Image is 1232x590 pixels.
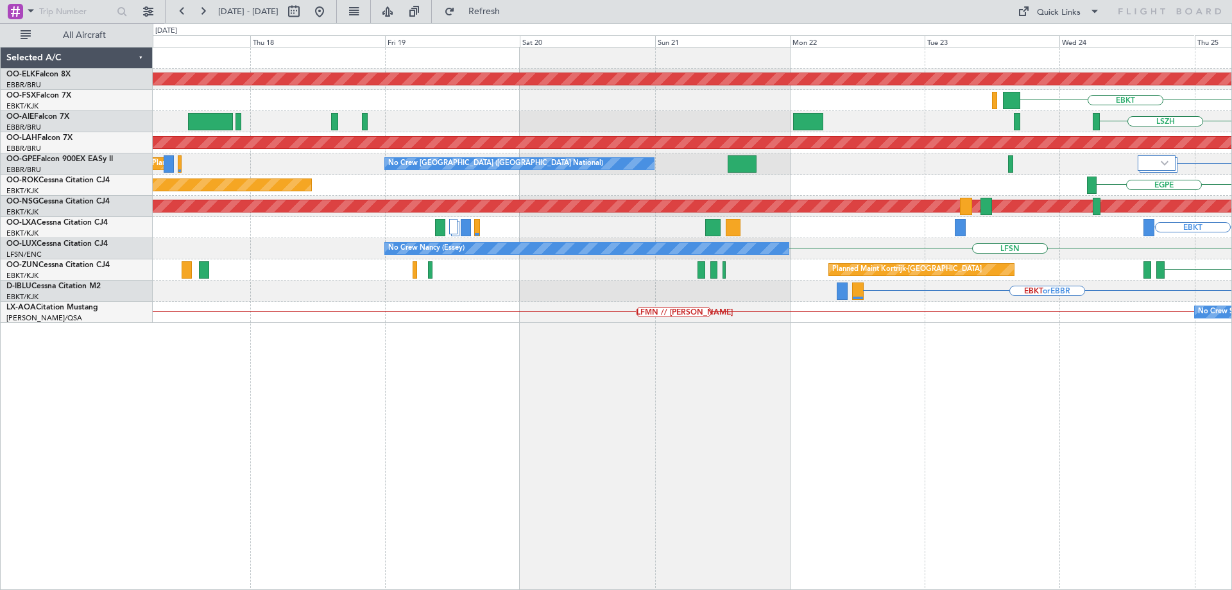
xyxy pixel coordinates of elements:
span: OO-FSX [6,92,36,100]
div: Tue 23 [925,35,1059,47]
a: D-IBLUCessna Citation M2 [6,282,101,290]
img: arrow-gray.svg [1161,161,1168,166]
a: OO-ELKFalcon 8X [6,71,71,78]
div: Planned Maint Kortrijk-[GEOGRAPHIC_DATA] [832,260,982,279]
span: OO-ROK [6,177,38,184]
span: OO-NSG [6,198,38,205]
button: All Aircraft [14,25,139,46]
a: EBBR/BRU [6,144,41,153]
a: EBKT/KJK [6,271,38,281]
div: No Crew Nancy (Essey) [388,239,465,258]
span: OO-ELK [6,71,35,78]
div: Quick Links [1037,6,1081,19]
div: Mon 22 [790,35,925,47]
span: All Aircraft [33,31,135,40]
div: Sun 21 [655,35,790,47]
span: LX-AOA [6,304,36,311]
span: OO-ZUN [6,261,38,269]
a: OO-GPEFalcon 900EX EASy II [6,155,113,163]
a: EBKT/KJK [6,207,38,217]
span: OO-GPE [6,155,37,163]
button: Quick Links [1011,1,1106,22]
input: Trip Number [39,2,113,21]
div: Wed 24 [1059,35,1194,47]
span: OO-AIE [6,113,34,121]
button: Refresh [438,1,515,22]
span: OO-LAH [6,134,37,142]
span: Refresh [458,7,511,16]
a: OO-LAHFalcon 7X [6,134,73,142]
a: EBKT/KJK [6,229,38,238]
div: Fri 19 [385,35,520,47]
a: EBKT/KJK [6,292,38,302]
a: EBBR/BRU [6,80,41,90]
a: EBBR/BRU [6,123,41,132]
a: OO-ROKCessna Citation CJ4 [6,177,110,184]
span: D-IBLU [6,282,31,290]
div: Wed 17 [116,35,250,47]
span: [DATE] - [DATE] [218,6,278,17]
a: LX-AOACitation Mustang [6,304,98,311]
a: LFSN/ENC [6,250,42,259]
span: OO-LUX [6,240,37,248]
a: EBKT/KJK [6,101,38,111]
a: OO-AIEFalcon 7X [6,113,69,121]
a: OO-ZUNCessna Citation CJ4 [6,261,110,269]
a: [PERSON_NAME]/QSA [6,313,82,323]
a: OO-FSXFalcon 7X [6,92,71,100]
a: EBBR/BRU [6,165,41,175]
a: OO-LUXCessna Citation CJ4 [6,240,108,248]
div: [DATE] [155,26,177,37]
a: EBKT/KJK [6,186,38,196]
span: OO-LXA [6,219,37,227]
div: Sat 20 [520,35,654,47]
div: Thu 18 [250,35,385,47]
a: OO-LXACessna Citation CJ4 [6,219,108,227]
a: OO-NSGCessna Citation CJ4 [6,198,110,205]
div: No Crew [GEOGRAPHIC_DATA] ([GEOGRAPHIC_DATA] National) [388,154,603,173]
